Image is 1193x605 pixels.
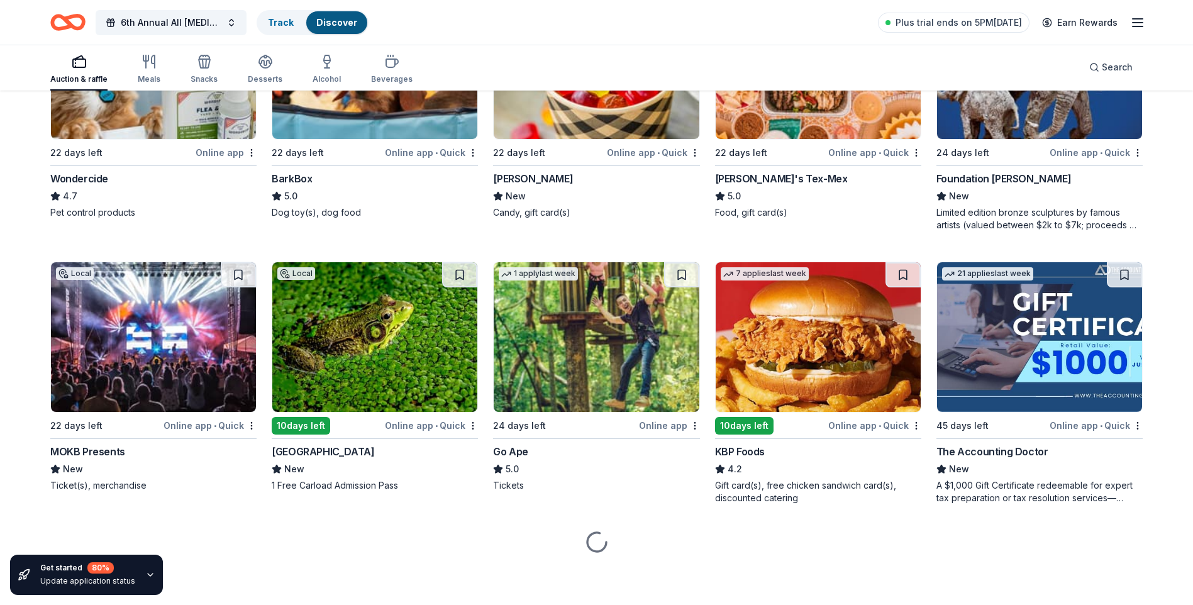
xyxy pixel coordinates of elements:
[657,148,660,158] span: •
[50,145,103,160] div: 22 days left
[248,49,282,91] button: Desserts
[936,479,1143,504] div: A $1,000 Gift Certificate redeemable for expert tax preparation or tax resolution services—recipi...
[50,444,125,459] div: MOKB Presents
[51,262,256,412] img: Image for MOKB Presents
[493,262,699,492] a: Image for Go Ape1 applylast week24 days leftOnline appGo Ape5.0Tickets
[191,74,218,84] div: Snacks
[828,418,921,433] div: Online app Quick
[164,418,257,433] div: Online app Quick
[63,189,77,204] span: 4.7
[50,74,108,84] div: Auction & raffle
[937,262,1142,412] img: Image for The Accounting Doctor
[936,444,1048,459] div: The Accounting Doctor
[936,171,1071,186] div: Foundation [PERSON_NAME]
[715,479,921,504] div: Gift card(s), free chicken sandwich card(s), discounted catering
[56,267,94,280] div: Local
[896,15,1022,30] span: Plus trial ends on 5PM[DATE]
[493,145,545,160] div: 22 days left
[316,17,357,28] a: Discover
[942,267,1033,280] div: 21 applies last week
[639,418,700,433] div: Online app
[50,206,257,219] div: Pet control products
[248,74,282,84] div: Desserts
[40,562,135,574] div: Get started
[728,189,741,204] span: 5.0
[949,189,969,204] span: New
[607,145,700,160] div: Online app Quick
[313,49,341,91] button: Alcohol
[272,444,374,459] div: [GEOGRAPHIC_DATA]
[268,17,294,28] a: Track
[284,189,297,204] span: 5.0
[277,267,315,280] div: Local
[50,49,108,91] button: Auction & raffle
[50,262,257,492] a: Image for MOKB PresentsLocal22 days leftOnline app•QuickMOKB PresentsNewTicket(s), merchandise
[371,49,413,91] button: Beverages
[385,145,478,160] div: Online app Quick
[214,421,216,431] span: •
[50,8,86,37] a: Home
[257,10,369,35] button: TrackDiscover
[878,13,1029,33] a: Plus trial ends on 5PM[DATE]
[272,145,324,160] div: 22 days left
[1100,421,1102,431] span: •
[121,15,221,30] span: 6th Annual All [MEDICAL_DATA] Matters Ball
[435,148,438,158] span: •
[50,171,108,186] div: Wondercide
[50,479,257,492] div: Ticket(s), merchandise
[721,267,809,280] div: 7 applies last week
[493,444,528,459] div: Go Ape
[1035,11,1125,34] a: Earn Rewards
[63,462,83,477] span: New
[879,148,881,158] span: •
[1100,148,1102,158] span: •
[494,262,699,412] img: Image for Go Ape
[1102,60,1133,75] span: Search
[1079,55,1143,80] button: Search
[196,145,257,160] div: Online app
[191,49,218,91] button: Snacks
[715,171,848,186] div: [PERSON_NAME]'s Tex-Mex
[493,206,699,219] div: Candy, gift card(s)
[715,444,765,459] div: KBP Foods
[1050,145,1143,160] div: Online app Quick
[435,421,438,431] span: •
[272,417,330,435] div: 10 days left
[936,206,1143,231] div: Limited edition bronze sculptures by famous artists (valued between $2k to $7k; proceeds will spl...
[272,262,478,492] a: Image for Cincinnati Nature CenterLocal10days leftOnline app•Quick[GEOGRAPHIC_DATA]New1 Free Carl...
[879,421,881,431] span: •
[138,49,160,91] button: Meals
[936,418,989,433] div: 45 days left
[493,479,699,492] div: Tickets
[138,74,160,84] div: Meals
[936,145,989,160] div: 24 days left
[506,462,519,477] span: 5.0
[936,262,1143,504] a: Image for The Accounting Doctor21 applieslast week45 days leftOnline app•QuickThe Accounting Doct...
[728,462,742,477] span: 4.2
[313,74,341,84] div: Alcohol
[272,479,478,492] div: 1 Free Carload Admission Pass
[272,206,478,219] div: Dog toy(s), dog food
[50,418,103,433] div: 22 days left
[493,171,573,186] div: [PERSON_NAME]
[385,418,478,433] div: Online app Quick
[96,10,247,35] button: 6th Annual All [MEDICAL_DATA] Matters Ball
[828,145,921,160] div: Online app Quick
[506,189,526,204] span: New
[715,417,774,435] div: 10 days left
[716,262,921,412] img: Image for KBP Foods
[499,267,578,280] div: 1 apply last week
[1050,418,1143,433] div: Online app Quick
[272,171,312,186] div: BarkBox
[87,562,114,574] div: 80 %
[493,418,546,433] div: 24 days left
[40,576,135,586] div: Update application status
[715,262,921,504] a: Image for KBP Foods7 applieslast week10days leftOnline app•QuickKBP Foods4.2Gift card(s), free ch...
[272,262,477,412] img: Image for Cincinnati Nature Center
[284,462,304,477] span: New
[949,462,969,477] span: New
[371,74,413,84] div: Beverages
[715,145,767,160] div: 22 days left
[715,206,921,219] div: Food, gift card(s)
